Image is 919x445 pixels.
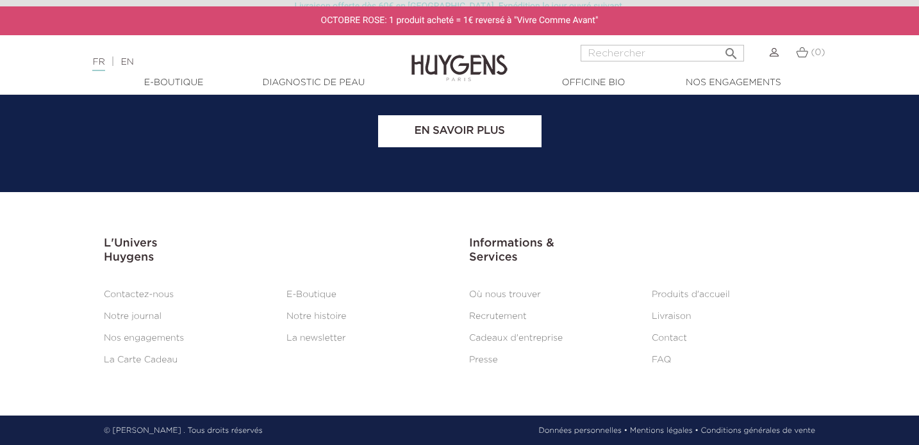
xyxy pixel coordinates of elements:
[538,425,627,437] a: Données personnelles •
[469,312,527,321] a: Recrutement
[92,58,104,71] a: FR
[669,76,797,90] a: Nos engagements
[120,58,133,67] a: EN
[811,48,825,57] span: (0)
[652,290,730,299] a: Produits d'accueil
[104,237,450,264] h3: L'Univers Huygens
[630,425,699,437] a: Mentions légales •
[286,290,336,299] a: E-Boutique
[286,334,346,343] a: La newsletter
[529,76,658,90] a: Officine Bio
[469,237,815,264] h3: Informations & Services
[469,334,563,343] a: Cadeaux d'entreprise
[286,312,346,321] a: Notre histoire
[581,45,744,61] input: Rechercher
[701,425,815,437] a: Conditions générales de vente
[104,355,178,364] a: La Carte Cadeau
[652,334,687,343] a: Contact
[652,355,671,364] a: FAQ
[110,76,238,90] a: E-Boutique
[469,290,541,299] a: Où nous trouver
[86,54,373,70] div: |
[720,41,743,58] button: 
[104,312,161,321] a: Notre journal
[411,34,508,83] img: Huygens
[104,425,263,437] p: © [PERSON_NAME] . Tous droits réservés
[378,115,542,147] a: En savoir plus
[724,42,739,58] i: 
[104,334,184,343] a: Nos engagements
[469,355,498,364] a: Presse
[652,312,691,321] a: Livraison
[249,76,377,90] a: Diagnostic de peau
[104,290,174,299] a: Contactez-nous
